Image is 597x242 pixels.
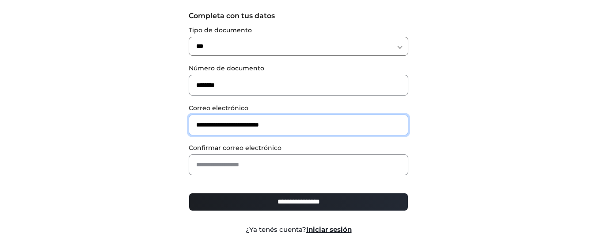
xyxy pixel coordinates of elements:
[182,225,415,235] div: ¿Ya tenés cuenta?
[306,225,352,234] a: Iniciar sesión
[189,104,408,113] label: Correo electrónico
[29,44,564,53] p: Unable to load the requested file: pwa/ia.php
[189,64,408,73] label: Número de documento
[189,143,408,153] label: Confirmar correo electrónico
[23,18,570,38] h1: An Error Was Encountered
[189,26,408,35] label: Tipo de documento
[189,11,408,21] label: Completa con tus datos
